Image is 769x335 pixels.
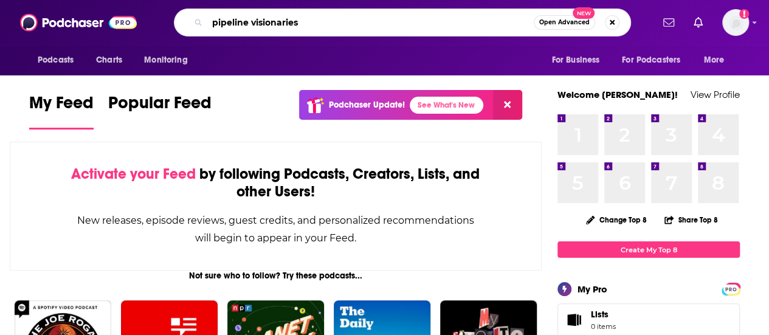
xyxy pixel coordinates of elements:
[591,322,616,331] span: 0 items
[689,12,708,33] a: Show notifications dropdown
[108,92,212,130] a: Popular Feed
[614,49,698,72] button: open menu
[722,9,749,36] button: Show profile menu
[71,165,196,183] span: Activate your Feed
[543,49,615,72] button: open menu
[10,271,542,281] div: Not sure who to follow? Try these podcasts...
[38,52,74,69] span: Podcasts
[144,52,187,69] span: Monitoring
[622,52,680,69] span: For Podcasters
[704,52,725,69] span: More
[573,7,595,19] span: New
[557,241,740,258] a: Create My Top 8
[551,52,599,69] span: For Business
[88,49,129,72] a: Charts
[691,89,740,100] a: View Profile
[96,52,122,69] span: Charts
[410,97,483,114] a: See What's New
[722,9,749,36] span: Logged in as sserafin
[664,208,719,232] button: Share Top 8
[174,9,631,36] div: Search podcasts, credits, & more...
[329,100,405,110] p: Podchaser Update!
[739,9,749,19] svg: Add a profile image
[557,89,678,100] a: Welcome [PERSON_NAME]!
[695,49,740,72] button: open menu
[108,92,212,120] span: Popular Feed
[591,309,609,320] span: Lists
[136,49,203,72] button: open menu
[29,92,94,120] span: My Feed
[723,285,738,294] span: PRO
[723,284,738,293] a: PRO
[534,15,595,30] button: Open AdvancedNew
[658,12,679,33] a: Show notifications dropdown
[29,49,89,72] button: open menu
[591,309,616,320] span: Lists
[71,212,480,247] div: New releases, episode reviews, guest credits, and personalized recommendations will begin to appe...
[562,311,586,328] span: Lists
[29,92,94,130] a: My Feed
[20,11,137,34] img: Podchaser - Follow, Share and Rate Podcasts
[579,212,654,227] button: Change Top 8
[578,283,607,295] div: My Pro
[722,9,749,36] img: User Profile
[539,19,590,26] span: Open Advanced
[207,13,534,32] input: Search podcasts, credits, & more...
[71,165,480,201] div: by following Podcasts, Creators, Lists, and other Users!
